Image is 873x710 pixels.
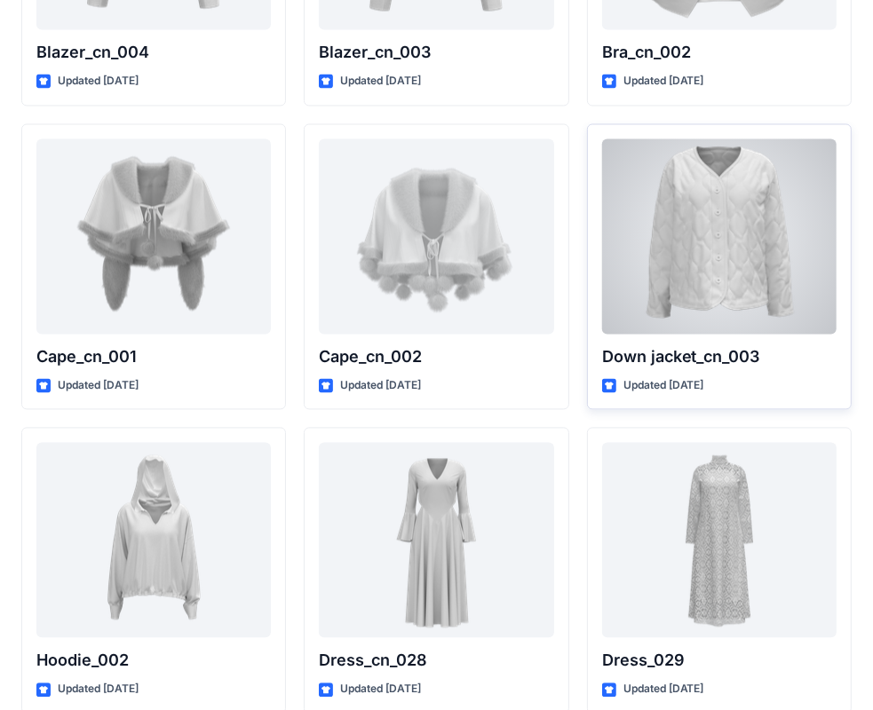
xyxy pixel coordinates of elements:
[58,72,139,91] p: Updated [DATE]
[58,680,139,698] p: Updated [DATE]
[602,40,837,65] p: Bra_cn_002
[36,344,271,369] p: Cape_cn_001
[602,648,837,673] p: Dress_029
[623,72,704,91] p: Updated [DATE]
[602,442,837,637] a: Dress_029
[319,138,553,334] a: Cape_cn_002
[36,40,271,65] p: Blazer_cn_004
[340,72,421,91] p: Updated [DATE]
[623,376,704,395] p: Updated [DATE]
[340,680,421,698] p: Updated [DATE]
[623,680,704,698] p: Updated [DATE]
[319,344,553,369] p: Cape_cn_002
[319,442,553,637] a: Dress_cn_028
[36,138,271,334] a: Cape_cn_001
[602,138,837,334] a: Down jacket_cn_003
[36,442,271,637] a: Hoodie_002
[602,344,837,369] p: Down jacket_cn_003
[319,648,553,673] p: Dress_cn_028
[36,648,271,673] p: Hoodie_002
[319,40,553,65] p: Blazer_cn_003
[340,376,421,395] p: Updated [DATE]
[58,376,139,395] p: Updated [DATE]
